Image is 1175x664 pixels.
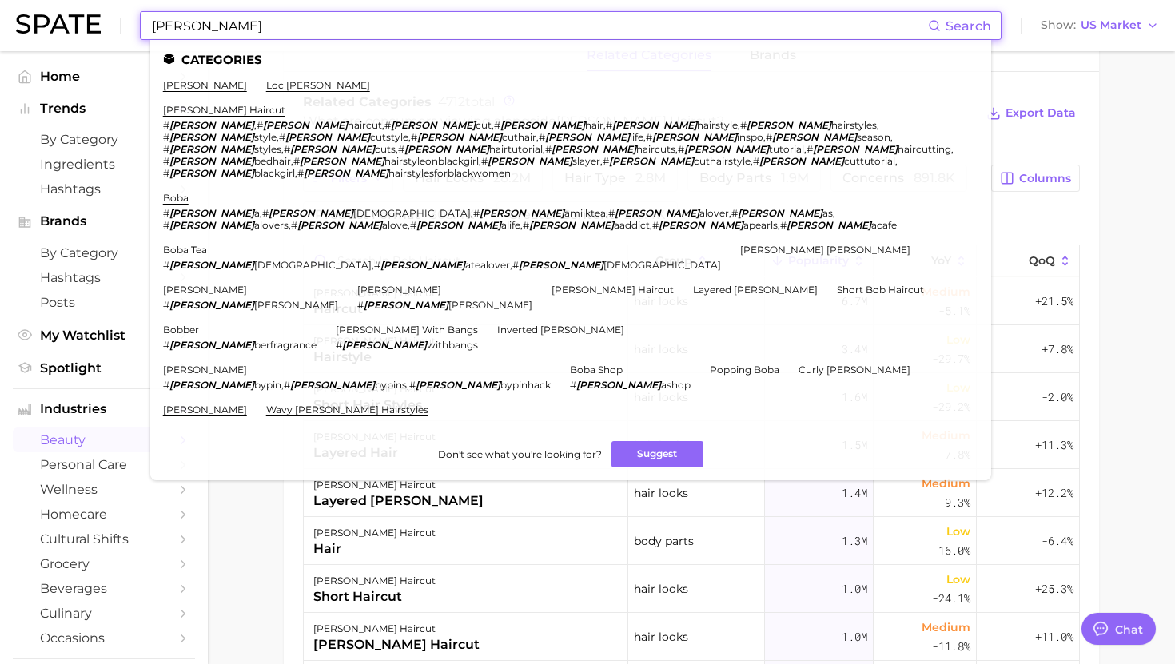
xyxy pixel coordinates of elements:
span: # [284,379,290,391]
a: [PERSON_NAME] [163,364,247,376]
span: hairstyles [831,119,877,131]
span: # [163,379,169,391]
em: [PERSON_NAME] [404,143,489,155]
div: [PERSON_NAME] haircut [313,635,480,654]
em: [PERSON_NAME] [169,143,254,155]
a: grocery [13,551,195,576]
a: Posts [13,290,195,315]
span: aaddict [614,219,650,231]
em: [PERSON_NAME] [304,167,388,179]
span: # [163,119,169,131]
em: [PERSON_NAME] [290,379,375,391]
em: [PERSON_NAME] [290,143,375,155]
span: 1.0m [842,579,867,598]
a: beverages [13,576,195,601]
em: [PERSON_NAME] [380,259,465,271]
img: SPATE [16,14,101,34]
button: Columns [991,165,1080,192]
em: [PERSON_NAME] [480,207,564,219]
span: # [163,339,169,351]
span: wellness [40,482,168,497]
span: # [163,155,169,167]
span: body parts [634,531,694,551]
span: 1.0m [842,627,867,646]
span: -6.4% [1042,531,1073,551]
span: # [297,167,304,179]
span: +7.8% [1042,340,1073,359]
span: Spotlight [40,360,168,376]
div: , , , , , , , , , , [163,207,959,231]
span: # [398,143,404,155]
em: [PERSON_NAME] [169,167,254,179]
span: # [284,143,290,155]
span: # [163,259,169,271]
span: Trends [40,101,168,116]
div: [PERSON_NAME] haircut [313,571,436,590]
button: [PERSON_NAME] haircutshort haircuthair looks1.0mLow-24.1%+25.3% [304,565,1079,613]
span: # [291,219,297,231]
span: # [608,207,615,219]
span: # [336,339,342,351]
a: Home [13,64,195,89]
em: [PERSON_NAME] [612,119,697,131]
em: [PERSON_NAME] [169,339,254,351]
div: , , , , , , , , , , , , , , , , , , , , , , , , [163,119,959,179]
span: season [857,131,890,143]
span: tutorial [769,143,804,155]
span: cuttutorial [844,155,895,167]
li: Categories [163,53,978,66]
a: homecare [13,502,195,527]
a: Spotlight [13,356,195,380]
span: by Category [40,245,168,260]
span: # [374,259,380,271]
span: haircutting [898,143,951,155]
span: +25.3% [1035,579,1073,598]
span: +12.2% [1035,483,1073,503]
span: Ingredients [40,157,168,172]
span: Brands [40,214,168,229]
div: [PERSON_NAME] haircut [313,475,484,495]
span: # [163,207,169,219]
span: Columns [1019,172,1071,185]
span: # [384,119,391,131]
span: +11.3% [1035,435,1073,455]
span: hair looks [634,483,688,503]
span: atealover [465,259,510,271]
a: Hashtags [13,177,195,201]
a: layered [PERSON_NAME] [693,284,818,296]
a: [PERSON_NAME] [357,284,441,296]
span: personal care [40,457,168,472]
span: # [494,119,500,131]
em: [PERSON_NAME] [416,379,500,391]
span: a [254,207,260,219]
a: [PERSON_NAME] [PERSON_NAME] [740,244,910,256]
span: # [279,131,285,143]
span: Low [946,570,970,589]
span: # [512,259,519,271]
em: [PERSON_NAME] [169,379,254,391]
button: QoQ [977,245,1079,276]
span: cuthair [502,131,536,143]
em: [PERSON_NAME] [552,143,636,155]
em: [PERSON_NAME] [169,131,254,143]
em: [PERSON_NAME] [169,219,254,231]
em: [PERSON_NAME] [500,119,585,131]
a: [PERSON_NAME] [163,79,247,91]
span: Show [1041,21,1076,30]
span: Posts [40,295,168,310]
em: [PERSON_NAME] [269,207,353,219]
span: Don't see what you're looking for? [438,448,602,460]
input: Search here for a brand, industry, or ingredient [150,12,928,39]
a: bobber [163,324,199,336]
span: # [410,219,416,231]
em: [PERSON_NAME] [300,155,384,167]
a: occasions [13,626,195,650]
span: # [257,119,263,131]
span: haircut [348,119,382,131]
span: acafe [871,219,897,231]
span: Search [946,18,991,34]
span: # [357,299,364,311]
a: boba tea [163,244,207,256]
span: Medium [922,474,970,493]
button: Industries [13,397,195,421]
